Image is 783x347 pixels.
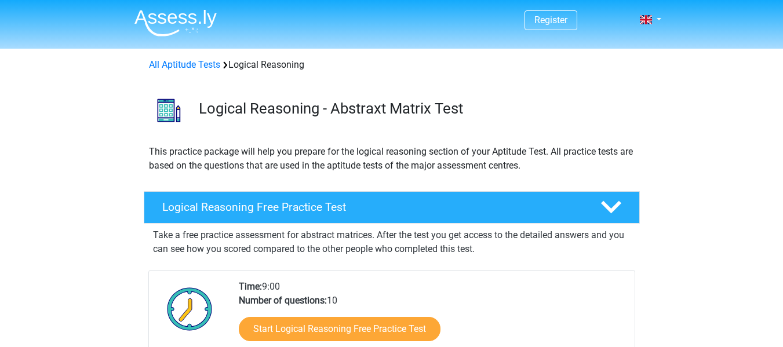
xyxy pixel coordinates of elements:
b: Time: [239,281,262,292]
h3: Logical Reasoning - Abstraxt Matrix Test [199,100,631,118]
a: Logical Reasoning Free Practice Test [139,191,644,224]
img: Clock [161,280,219,338]
b: Number of questions: [239,295,327,306]
h4: Logical Reasoning Free Practice Test [162,200,582,214]
p: This practice package will help you prepare for the logical reasoning section of your Aptitude Te... [149,145,635,173]
img: Assessly [134,9,217,36]
img: logical reasoning [144,86,194,135]
a: Register [534,14,567,25]
div: Logical Reasoning [144,58,639,72]
a: All Aptitude Tests [149,59,220,70]
a: Start Logical Reasoning Free Practice Test [239,317,440,341]
p: Take a free practice assessment for abstract matrices. After the test you get access to the detai... [153,228,631,256]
